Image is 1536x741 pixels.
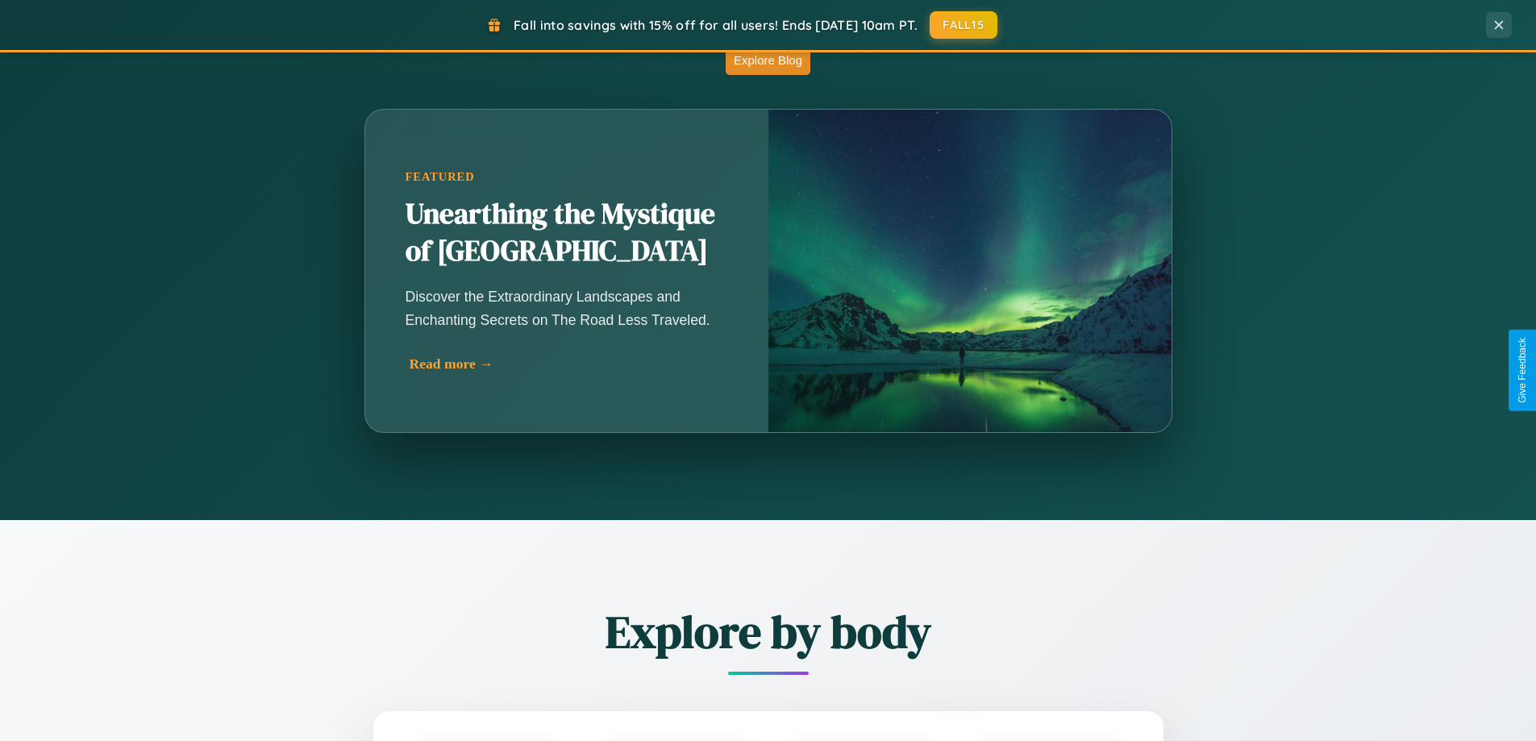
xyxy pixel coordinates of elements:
[514,17,918,33] span: Fall into savings with 15% off for all users! Ends [DATE] 10am PT.
[285,601,1252,663] h2: Explore by body
[406,170,728,184] div: Featured
[406,196,728,270] h2: Unearthing the Mystique of [GEOGRAPHIC_DATA]
[406,285,728,331] p: Discover the Extraordinary Landscapes and Enchanting Secrets on The Road Less Traveled.
[410,356,732,373] div: Read more →
[930,11,997,39] button: FALL15
[726,45,810,75] button: Explore Blog
[1517,338,1528,403] div: Give Feedback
